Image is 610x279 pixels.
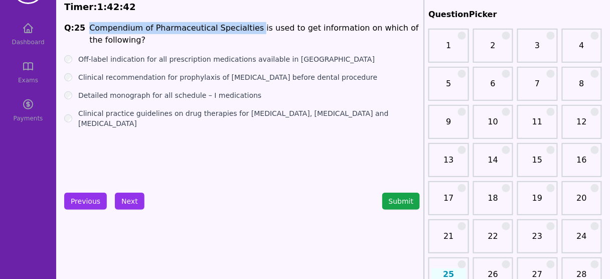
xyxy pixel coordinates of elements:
a: 6 [476,78,510,98]
a: 9 [431,116,466,136]
button: Submit [382,193,420,210]
a: 14 [476,154,510,174]
a: 21 [431,230,466,250]
label: Clinical practice guidelines on drug therapies for [MEDICAL_DATA], [MEDICAL_DATA] and [MEDICAL_DATA] [78,108,420,128]
span: 42 [123,2,136,12]
a: 1 [431,40,466,60]
label: Detailed monograph for all schedule – I medications [78,90,261,100]
a: 4 [565,40,599,60]
span: 1 [97,2,104,12]
label: Clinical recommendation for prophylaxis of [MEDICAL_DATA] before dental procedure [78,72,377,82]
a: 24 [565,230,599,250]
a: 19 [520,192,554,212]
a: 7 [520,78,554,98]
label: Off-label indication for all prescription medications available in [GEOGRAPHIC_DATA] [78,54,375,64]
a: 17 [431,192,466,212]
button: Previous [64,193,107,210]
a: 5 [431,78,466,98]
a: 8 [565,78,599,98]
li: Compendium of Pharmaceutical Specialties is used to get information on which of the following? [89,22,420,46]
a: 22 [476,230,510,250]
a: 3 [520,40,554,60]
a: 20 [565,192,599,212]
h2: QuestionPicker [428,9,602,21]
a: 18 [476,192,510,212]
a: 2 [476,40,510,60]
a: 10 [476,116,510,136]
a: 13 [431,154,466,174]
a: 23 [520,230,554,250]
a: 11 [520,116,554,136]
h1: Q: 25 [64,22,85,46]
a: 12 [565,116,599,136]
span: 42 [107,2,119,12]
a: 16 [565,154,599,174]
a: 15 [520,154,554,174]
button: Next [115,193,144,210]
